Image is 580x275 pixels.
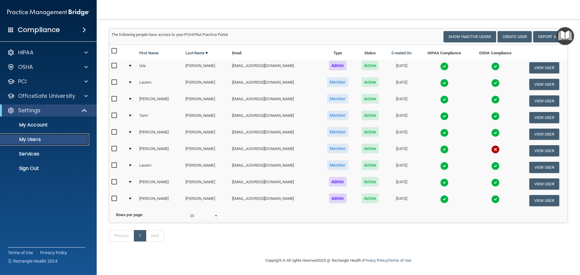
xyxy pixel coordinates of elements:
[385,159,418,176] td: [DATE]
[230,159,320,176] td: [EMAIL_ADDRESS][DOMAIN_NAME]
[109,230,134,241] a: Previous
[18,49,34,56] p: HIPAA
[137,176,183,192] td: [PERSON_NAME]
[529,112,559,123] button: View User
[362,77,379,87] span: Active
[385,126,418,142] td: [DATE]
[391,50,411,57] a: Created On
[362,61,379,70] span: Active
[529,178,559,190] button: View User
[362,160,379,170] span: Active
[440,95,449,104] img: tick.e7d51cea.svg
[388,258,411,263] a: Terms of Use
[440,112,449,120] img: tick.e7d51cea.svg
[440,195,449,203] img: tick.e7d51cea.svg
[185,50,208,57] a: Last Name
[320,45,355,59] th: Type
[183,159,229,176] td: [PERSON_NAME]
[529,79,559,90] button: View User
[7,63,88,71] a: OSHA
[183,59,229,76] td: [PERSON_NAME]
[362,94,379,104] span: Active
[529,129,559,140] button: View User
[329,177,346,187] span: Admin
[440,178,449,187] img: tick.e7d51cea.svg
[385,192,418,209] td: [DATE]
[327,160,348,170] span: Member
[327,77,348,87] span: Member
[529,162,559,173] button: View User
[137,59,183,76] td: Isla
[491,112,500,120] img: tick.e7d51cea.svg
[491,195,500,203] img: tick.e7d51cea.svg
[385,59,418,76] td: [DATE]
[385,109,418,126] td: [DATE]
[137,93,183,109] td: [PERSON_NAME]
[363,258,387,263] a: Privacy Policy
[498,31,532,42] button: Create User
[327,94,348,104] span: Member
[230,176,320,192] td: [EMAIL_ADDRESS][DOMAIN_NAME]
[183,192,229,209] td: [PERSON_NAME]
[329,193,346,203] span: Admin
[4,151,86,157] p: Services
[385,93,418,109] td: [DATE]
[556,27,574,45] button: Open Resource Center
[8,250,33,256] a: Terms of Use
[491,162,500,170] img: tick.e7d51cea.svg
[111,32,228,37] span: The following people have access to your PCIHIPAA Practice Portal
[116,213,143,217] b: Rows per page:
[230,45,320,59] th: Email
[385,76,418,93] td: [DATE]
[418,45,470,59] th: HIPAA Compliance
[327,144,348,153] span: Member
[7,92,88,100] a: OfficeSafe University
[491,95,500,104] img: tick.e7d51cea.svg
[440,162,449,170] img: tick.e7d51cea.svg
[137,159,183,176] td: Lauren
[4,165,86,171] p: Sign Out
[18,107,40,114] p: Settings
[183,109,229,126] td: [PERSON_NAME]
[529,62,559,73] button: View User
[362,144,379,153] span: Active
[40,250,67,256] a: Privacy Policy
[8,258,57,264] span: Ⓒ Rectangle Health 2024
[230,109,320,126] td: [EMAIL_ADDRESS][DOMAIN_NAME]
[362,127,379,137] span: Active
[230,76,320,93] td: [EMAIL_ADDRESS][DOMAIN_NAME]
[327,127,348,137] span: Member
[440,62,449,71] img: tick.e7d51cea.svg
[491,129,500,137] img: tick.e7d51cea.svg
[18,92,75,100] p: OfficeSafe University
[137,109,183,126] td: Torrii
[4,136,86,142] p: My Users
[475,232,573,256] iframe: Drift Widget Chat Controller
[355,45,385,59] th: Status
[137,126,183,142] td: [PERSON_NAME]
[529,145,559,156] button: View User
[329,61,346,70] span: Admin
[7,49,88,56] a: HIPAA
[443,31,496,42] button: Show Inactive Users
[4,122,86,128] p: My Account
[230,126,320,142] td: [EMAIL_ADDRESS][DOMAIN_NAME]
[137,76,183,93] td: Lauren
[491,178,500,187] img: tick.e7d51cea.svg
[183,76,229,93] td: [PERSON_NAME]
[18,63,33,71] p: OSHA
[183,176,229,192] td: [PERSON_NAME]
[137,192,183,209] td: [PERSON_NAME]
[7,78,88,85] a: PCI
[228,251,449,270] div: Copyright © All rights reserved 2025 @ Rectangle Health | |
[440,79,449,87] img: tick.e7d51cea.svg
[137,142,183,159] td: [PERSON_NAME]
[7,107,88,114] a: Settings
[183,126,229,142] td: [PERSON_NAME]
[362,193,379,203] span: Active
[230,93,320,109] td: [EMAIL_ADDRESS][DOMAIN_NAME]
[362,110,379,120] span: Active
[230,59,320,76] td: [EMAIL_ADDRESS][DOMAIN_NAME]
[139,50,159,57] a: First Name
[440,129,449,137] img: tick.e7d51cea.svg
